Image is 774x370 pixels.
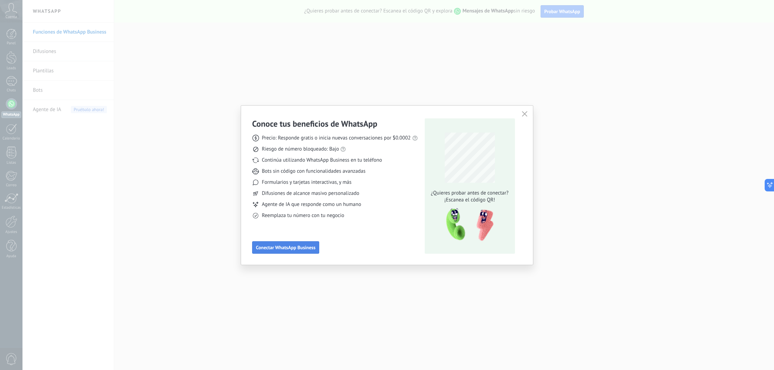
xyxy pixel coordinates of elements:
[252,241,319,254] button: Conectar WhatsApp Business
[262,179,351,186] span: Formularios y tarjetas interactivas, y más
[256,245,315,250] span: Conectar WhatsApp Business
[252,118,377,129] h3: Conoce tus beneficios de WhatsApp
[262,201,361,208] span: Agente de IA que responde como un humano
[262,157,382,164] span: Continúa utilizando WhatsApp Business en tu teléfono
[262,168,366,175] span: Bots sin código con funcionalidades avanzadas
[262,146,339,153] span: Riesgo de número bloqueado: Bajo
[429,190,510,197] span: ¿Quieres probar antes de conectar?
[440,206,495,243] img: qr-pic-1x.png
[262,212,344,219] span: Reemplaza tu número con tu negocio
[429,197,510,204] span: ¡Escanea el código QR!
[262,190,359,197] span: Difusiones de alcance masivo personalizado
[262,135,411,142] span: Precio: Responde gratis o inicia nuevas conversaciones por $0.0002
